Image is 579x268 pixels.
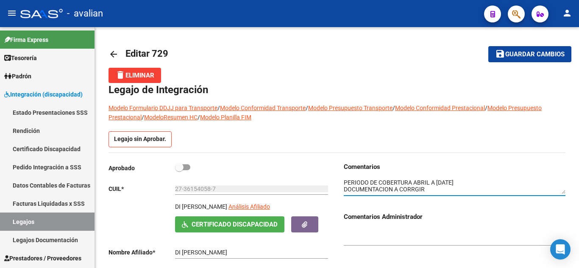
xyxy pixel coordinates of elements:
h3: Comentarios [344,162,565,171]
p: DI [PERSON_NAME] [175,202,227,211]
a: ModeloResumen HC [144,114,198,121]
span: Eliminar [115,72,154,79]
h3: Comentarios Administrador [344,212,565,221]
p: CUIL [109,184,175,193]
span: Guardar cambios [505,51,565,58]
span: Firma Express [4,35,48,44]
p: Legajo sin Aprobar. [109,131,172,147]
span: Análisis Afiliado [228,203,270,210]
button: Certificado Discapacidad [175,216,284,232]
mat-icon: person [562,8,572,18]
p: Nombre Afiliado [109,248,175,257]
mat-icon: menu [7,8,17,18]
span: Editar 729 [125,48,168,59]
mat-icon: arrow_back [109,49,119,59]
mat-icon: save [495,49,505,59]
span: Padrón [4,72,31,81]
a: Modelo Conformidad Transporte [220,105,306,111]
a: Modelo Planilla FIM [200,114,251,121]
span: Tesorería [4,53,37,63]
a: Modelo Presupuesto Transporte [308,105,392,111]
span: - avalian [67,4,103,23]
button: Guardar cambios [488,46,571,62]
button: Eliminar [109,68,161,83]
a: Modelo Conformidad Prestacional [395,105,485,111]
div: Open Intercom Messenger [550,239,571,260]
p: Aprobado [109,163,175,173]
span: Certificado Discapacidad [192,221,278,229]
span: Integración (discapacidad) [4,90,83,99]
mat-icon: delete [115,70,125,80]
h1: Legajo de Integración [109,83,565,97]
span: Prestadores / Proveedores [4,254,81,263]
a: Modelo Formulario DDJJ para Transporte [109,105,217,111]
